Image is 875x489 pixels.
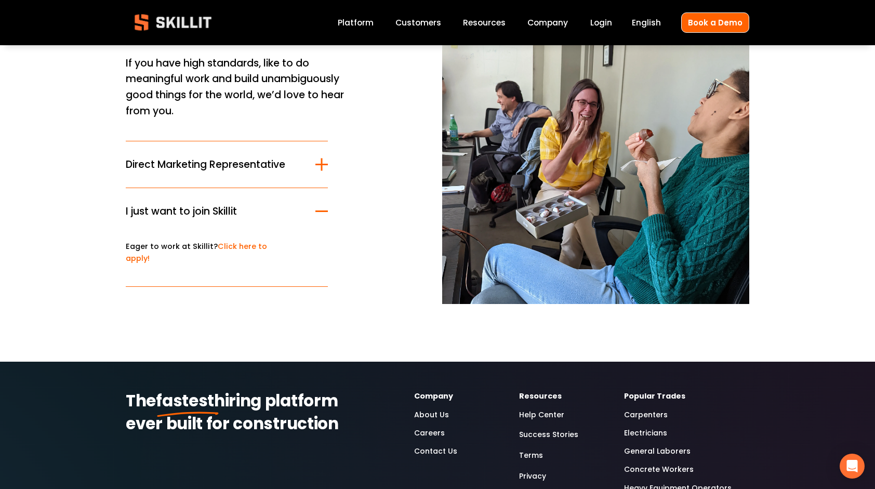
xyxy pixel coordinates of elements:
[681,12,749,33] a: Book a Demo
[840,454,865,479] div: Open Intercom Messenger
[126,141,328,188] button: Direct Marketing Representative
[126,388,156,416] strong: The
[463,16,506,30] a: folder dropdown
[519,428,578,442] a: Success Stories
[624,445,691,457] a: General Laborers
[126,204,315,219] span: I just want to join Skillit
[126,234,328,286] div: I just want to join Skillit
[590,16,612,30] a: Login
[624,390,685,403] strong: Popular Trades
[395,16,441,30] a: Customers
[519,469,546,483] a: Privacy
[156,388,214,416] strong: fastest
[624,427,667,439] a: Electricians
[126,56,354,120] p: If you have high standards, like to do meaningful work and build unambiguously good things for th...
[624,409,668,421] a: Carpenters
[414,390,453,403] strong: Company
[414,445,457,457] a: Contact Us
[519,390,562,403] strong: Resources
[126,241,267,263] a: Click here to apply!
[126,188,328,234] button: I just want to join Skillit
[414,427,445,439] a: Careers
[624,464,694,475] a: Concrete Workers
[632,16,661,30] div: language picker
[463,17,506,29] span: Resources
[126,7,220,38] img: Skillit
[126,157,315,172] span: Direct Marketing Representative
[126,388,341,439] strong: hiring platform ever built for construction
[126,241,282,265] p: Eager to work at Skillit?
[519,448,543,462] a: Terms
[338,16,374,30] a: Platform
[632,17,661,29] span: English
[527,16,568,30] a: Company
[126,12,433,43] h1: Open Roles
[519,409,564,421] a: Help Center
[414,409,449,421] a: About Us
